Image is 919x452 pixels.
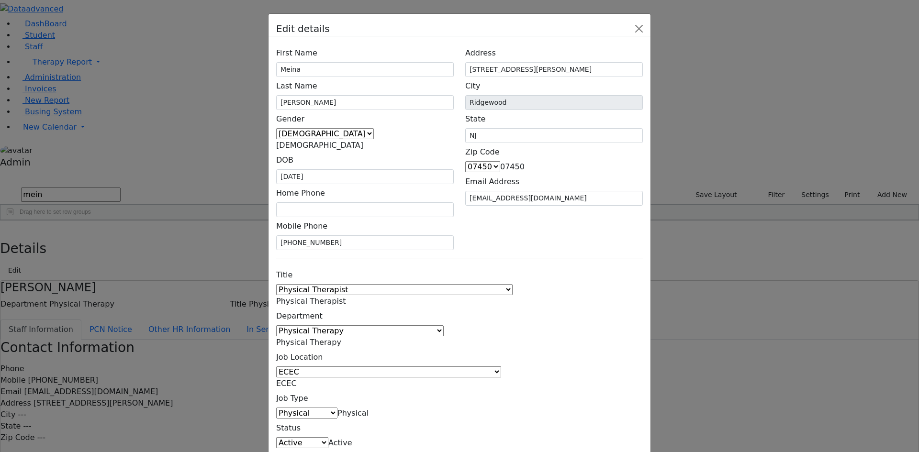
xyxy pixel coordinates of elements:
[276,297,346,306] span: Physical Therapist
[276,217,327,235] label: Mobile Phone
[465,62,643,77] input: Enter a location
[276,110,304,128] label: Gender
[337,408,369,418] span: Physical
[631,21,647,36] button: Close
[276,307,323,325] label: Department
[276,379,297,388] span: ECEC
[276,184,325,202] label: Home Phone
[500,162,525,171] span: 07450
[276,338,341,347] span: Physical Therapy
[465,110,485,128] label: State
[328,438,352,447] span: Active
[276,151,293,169] label: DOB
[276,389,308,408] label: Job Type
[465,77,480,95] label: City
[276,22,330,36] h5: Edit details
[276,266,292,284] label: Title
[276,44,317,62] label: First Name
[465,173,519,191] label: Email Address
[276,348,323,366] label: Job Location
[465,44,496,62] label: Address
[465,143,500,161] label: Zip Code
[276,141,363,150] span: Female
[276,77,317,95] label: Last Name
[276,419,301,437] label: Status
